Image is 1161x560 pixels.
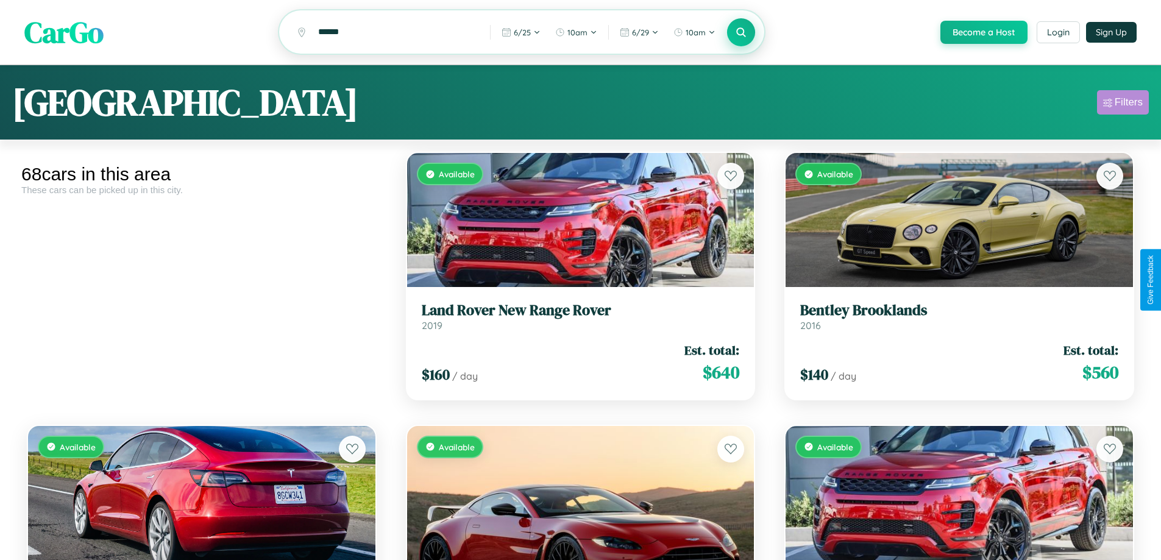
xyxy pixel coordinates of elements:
[1082,360,1118,385] span: $ 560
[495,23,547,42] button: 6/25
[422,319,442,331] span: 2019
[800,364,828,385] span: $ 140
[452,370,478,382] span: / day
[439,442,475,452] span: Available
[549,23,603,42] button: 10am
[800,302,1118,331] a: Bentley Brooklands2016
[21,185,382,195] div: These cars can be picked up in this city.
[514,27,531,37] span: 6 / 25
[684,341,739,359] span: Est. total:
[1097,90,1149,115] button: Filters
[422,364,450,385] span: $ 160
[817,442,853,452] span: Available
[422,302,740,319] h3: Land Rover New Range Rover
[614,23,665,42] button: 6/29
[1063,341,1118,359] span: Est. total:
[831,370,856,382] span: / day
[800,319,821,331] span: 2016
[1086,22,1137,43] button: Sign Up
[12,77,358,127] h1: [GEOGRAPHIC_DATA]
[567,27,588,37] span: 10am
[24,12,104,52] span: CarGo
[632,27,649,37] span: 6 / 29
[686,27,706,37] span: 10am
[817,169,853,179] span: Available
[1146,255,1155,305] div: Give Feedback
[422,302,740,331] a: Land Rover New Range Rover2019
[439,169,475,179] span: Available
[60,442,96,452] span: Available
[1115,96,1143,108] div: Filters
[800,302,1118,319] h3: Bentley Brooklands
[940,21,1028,44] button: Become a Host
[1037,21,1080,43] button: Login
[667,23,722,42] button: 10am
[21,164,382,185] div: 68 cars in this area
[703,360,739,385] span: $ 640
